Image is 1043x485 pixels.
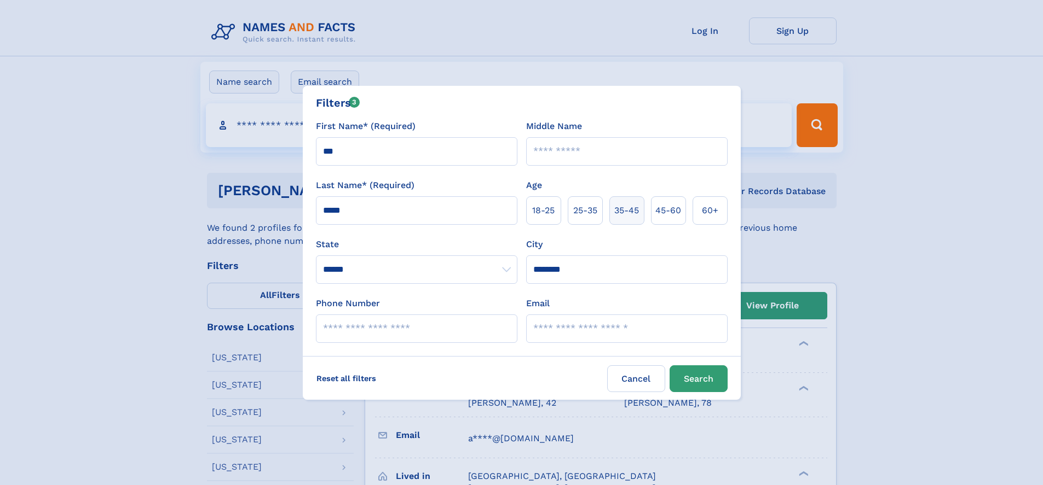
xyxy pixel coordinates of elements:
[607,365,665,392] label: Cancel
[614,204,639,217] span: 35‑45
[526,297,550,310] label: Email
[526,179,542,192] label: Age
[526,238,543,251] label: City
[316,238,517,251] label: State
[526,120,582,133] label: Middle Name
[702,204,718,217] span: 60+
[316,179,414,192] label: Last Name* (Required)
[309,365,383,391] label: Reset all filters
[670,365,728,392] button: Search
[316,95,360,111] div: Filters
[532,204,555,217] span: 18‑25
[655,204,681,217] span: 45‑60
[316,120,416,133] label: First Name* (Required)
[573,204,597,217] span: 25‑35
[316,297,380,310] label: Phone Number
